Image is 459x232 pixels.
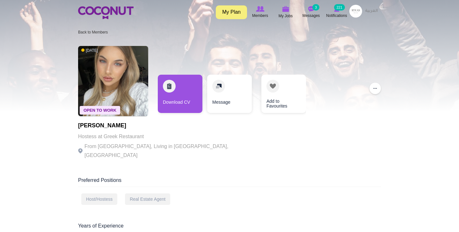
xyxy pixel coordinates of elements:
[207,75,252,116] div: 2 / 3
[252,12,268,19] span: Members
[282,6,289,12] img: My Jobs
[78,177,381,187] div: Preferred Positions
[216,5,247,19] a: My Plan
[257,75,301,116] div: 3 / 3
[158,75,202,116] div: 1 / 3
[261,75,306,113] a: Add to Favourites
[81,48,98,53] span: [DATE]
[81,193,117,205] div: Host/Hostess
[312,4,319,11] small: 3
[125,193,170,205] div: Real Estate Agent
[78,123,253,129] h1: [PERSON_NAME]
[302,12,320,19] span: Messages
[78,30,108,34] a: Back to Members
[362,5,381,18] a: العربية
[78,6,134,19] img: Home
[256,6,264,12] img: Browse Members
[279,13,293,19] span: My Jobs
[334,4,345,11] small: 221
[334,6,339,12] img: Notifications
[273,5,298,20] a: My Jobs My Jobs
[207,75,252,113] a: Message
[78,132,253,141] p: Hostess at Greek Restaurant
[369,83,381,94] button: ...
[308,6,314,12] img: Messages
[298,5,324,19] a: Messages Messages 3
[158,75,202,113] a: Download CV
[78,142,253,160] p: From [GEOGRAPHIC_DATA], Living in [GEOGRAPHIC_DATA], [GEOGRAPHIC_DATA]
[324,5,349,19] a: Notifications Notifications 221
[80,106,120,115] span: Open To Work
[326,12,347,19] span: Notifications
[247,5,273,19] a: Browse Members Members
